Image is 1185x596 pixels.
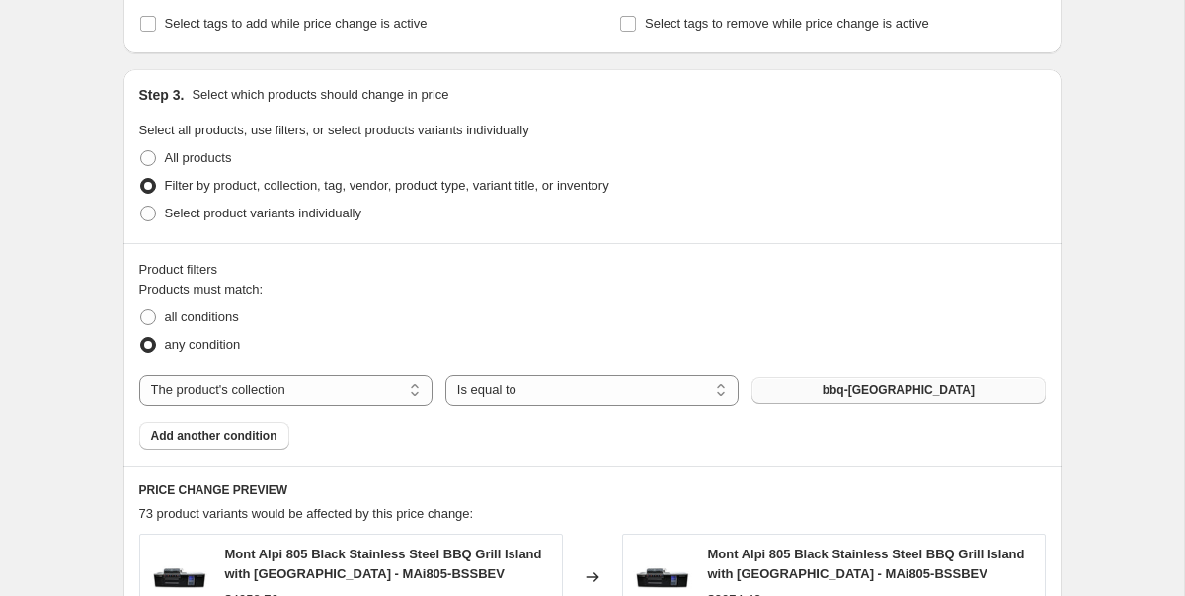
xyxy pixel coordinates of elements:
span: Filter by product, collection, tag, vendor, product type, variant title, or inventory [165,178,609,193]
button: bbq-grill-islands [751,377,1045,404]
span: bbq-[GEOGRAPHIC_DATA] [823,383,975,398]
span: all conditions [165,309,239,324]
div: Product filters [139,260,1046,280]
span: Select all products, use filters, or select products variants individually [139,123,529,137]
span: Select product variants individually [165,206,361,220]
h6: PRICE CHANGE PREVIEW [139,482,1046,498]
h2: Step 3. [139,85,185,105]
span: 73 product variants would be affected by this price change: [139,506,474,521]
span: Mont Alpi 805 Black Stainless Steel BBQ Grill Island with [GEOGRAPHIC_DATA] - MAi805-BSSBEV [225,547,542,581]
span: Mont Alpi 805 Black Stainless Steel BBQ Grill Island with [GEOGRAPHIC_DATA] - MAi805-BSSBEV [708,547,1025,581]
span: any condition [165,337,241,352]
p: Select which products should change in price [192,85,448,105]
span: Products must match: [139,282,264,297]
span: Add another condition [151,428,277,444]
span: Select tags to add while price change is active [165,16,428,31]
span: All products [165,150,232,165]
button: Add another condition [139,422,289,450]
span: Select tags to remove while price change is active [645,16,929,31]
